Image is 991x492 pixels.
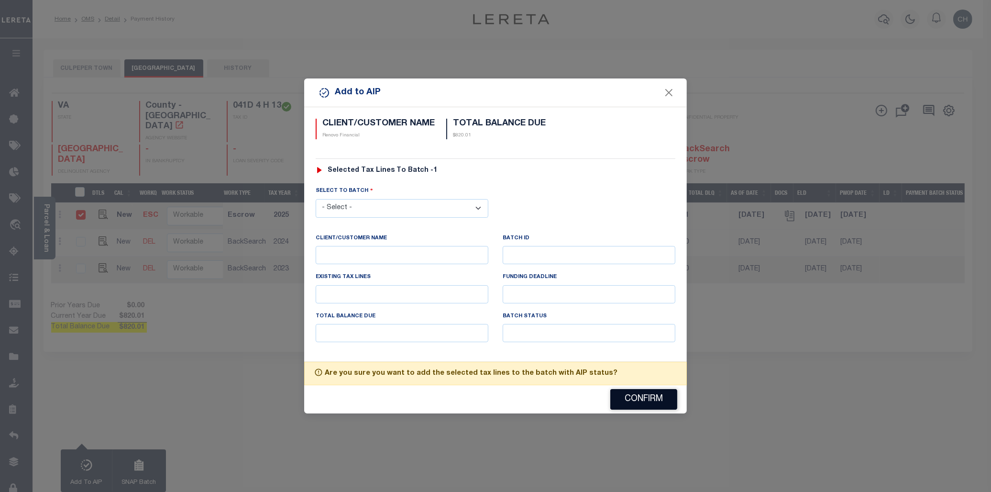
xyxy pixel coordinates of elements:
[434,167,438,174] span: 1
[322,119,435,129] h5: CLIENT/CUSTOMER NAME
[316,313,375,321] label: TOTAL BALANCE DUE
[453,119,546,129] h5: TOTAL BALANCE DUE
[503,273,557,281] label: Funding Deadline
[663,87,675,99] button: Close
[328,167,438,175] h6: Selected Tax Lines To Batch -
[322,132,435,139] p: Renovo Financial
[316,235,387,243] label: CLIENT/CUSTOMER NAME
[503,235,529,243] label: BATCH ID
[503,313,547,321] label: BATCH STATUS
[304,362,687,385] div: Are you sure you want to add the selected tax lines to the batch with AIP status?
[319,86,381,99] h5: Add to AIP
[453,132,546,139] p: $820.01
[316,273,371,281] label: EXISTING TAX LINES
[610,389,677,410] button: Confirm
[316,186,373,195] label: SELECT TO BATCH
